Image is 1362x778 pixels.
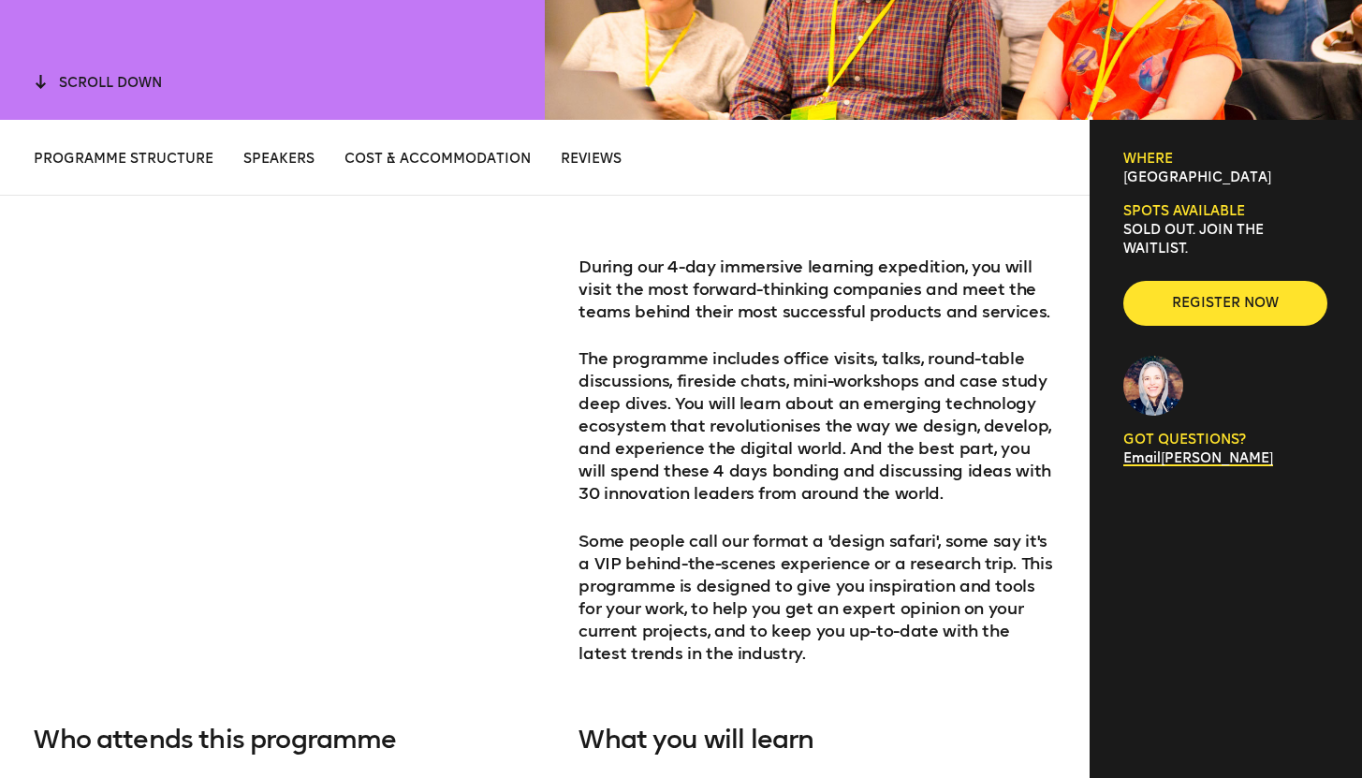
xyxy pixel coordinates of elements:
span: scroll down [59,75,162,91]
span: Cost & Accommodation [344,151,531,167]
h3: Who attends this programme [34,725,510,755]
p: SOLD OUT. Join the waitlist. [1123,221,1327,258]
p: GOT QUESTIONS? [1123,431,1327,449]
p: During our 4-day immersive learning expedition, you will visit the most forward-thinking companie... [578,256,1055,323]
button: Register now [1123,281,1327,326]
button: scroll down [34,72,162,93]
span: Programme structure [34,151,213,167]
a: Email[PERSON_NAME] [1123,450,1273,466]
p: [GEOGRAPHIC_DATA] [1123,169,1327,187]
p: Some people call our format a 'design safari', some say it's a VIP behind-the-scenes experience o... [578,530,1055,665]
span: Speakers [243,151,315,167]
span: Reviews [561,151,622,167]
h6: Spots available [1123,202,1327,221]
span: Register now [1153,294,1297,313]
h6: Where [1123,150,1327,169]
p: The programme includes office visits, talks, round-table discussions, fireside chats, mini-worksh... [578,347,1055,505]
h3: What you will learn [578,725,1055,755]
